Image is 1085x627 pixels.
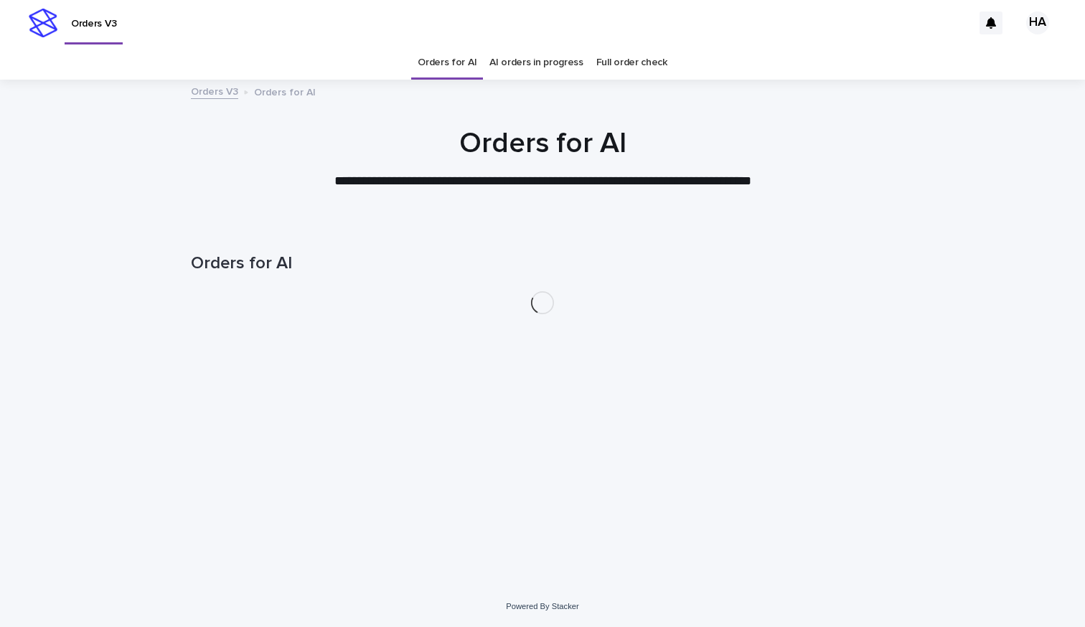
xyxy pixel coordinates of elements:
img: stacker-logo-s-only.png [29,9,57,37]
a: Orders V3 [191,82,238,99]
a: Full order check [596,46,667,80]
div: HA [1026,11,1049,34]
a: Powered By Stacker [506,602,578,610]
h1: Orders for AI [191,253,894,274]
a: Orders for AI [418,46,476,80]
a: AI orders in progress [489,46,583,80]
h1: Orders for AI [191,126,894,161]
p: Orders for AI [254,83,316,99]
